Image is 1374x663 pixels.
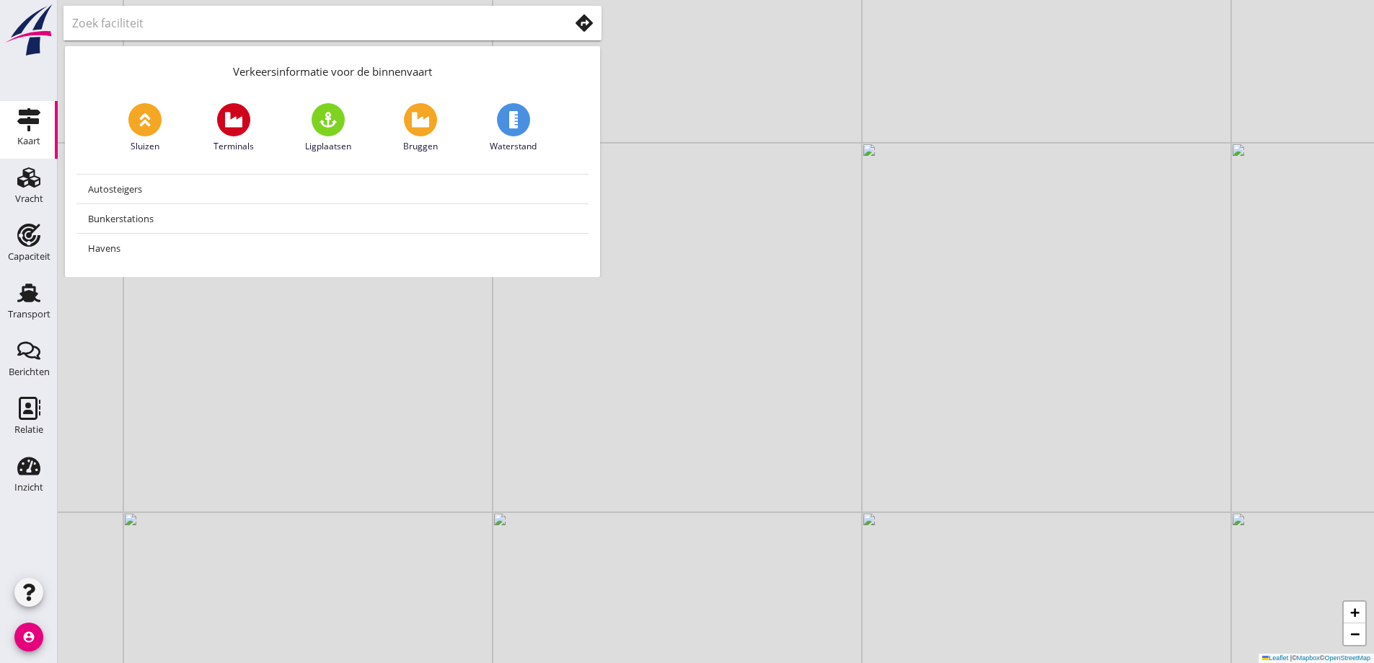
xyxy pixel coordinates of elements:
[1344,623,1365,645] a: Zoom out
[1324,654,1370,662] a: OpenStreetMap
[3,4,55,57] img: logo-small.a267ee39.svg
[1290,654,1292,662] span: |
[128,103,162,153] a: Sluizen
[9,367,50,377] div: Berichten
[88,210,577,227] div: Bunkerstations
[14,483,43,492] div: Inzicht
[131,140,159,153] span: Sluizen
[490,140,537,153] span: Waterstand
[1262,654,1288,662] a: Leaflet
[1259,654,1374,663] div: © ©
[65,46,600,92] div: Verkeersinformatie voor de binnenvaart
[305,140,351,153] span: Ligplaatsen
[8,309,50,319] div: Transport
[17,136,40,146] div: Kaart
[88,240,577,257] div: Havens
[490,103,537,153] a: Waterstand
[1344,602,1365,623] a: Zoom in
[72,12,549,35] input: Zoek faciliteit
[14,623,43,651] i: account_circle
[88,180,577,198] div: Autosteigers
[1297,654,1320,662] a: Mapbox
[15,194,43,203] div: Vracht
[1350,625,1360,643] span: −
[1350,603,1360,621] span: +
[8,252,50,261] div: Capaciteit
[403,103,438,153] a: Bruggen
[213,103,254,153] a: Terminals
[14,425,43,434] div: Relatie
[305,103,351,153] a: Ligplaatsen
[403,140,438,153] span: Bruggen
[213,140,254,153] span: Terminals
